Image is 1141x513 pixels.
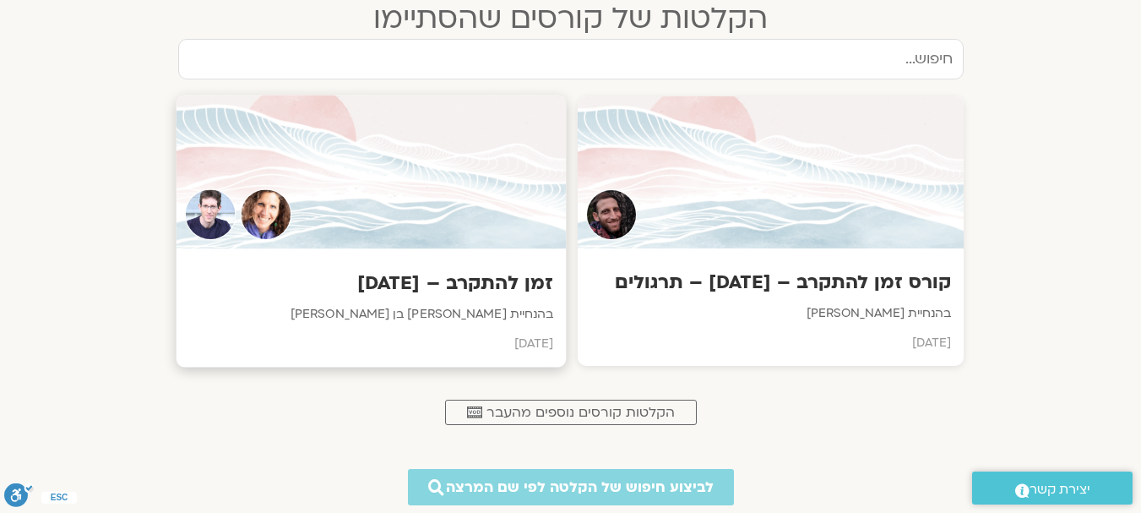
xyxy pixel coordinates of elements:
[408,469,734,505] a: לביצוע חיפוש של הקלטה לפי שם המרצה
[586,189,637,240] img: Teacher
[178,2,964,35] h2: הקלטות של קורסים שהסתיימו
[445,400,697,425] a: הקלטות קורסים נוספים מהעבר
[178,39,964,79] input: חיפוש...
[178,96,564,366] a: TeacherTeacherזמן להתקרב – [DATE]בהנחיית [PERSON_NAME] בן [PERSON_NAME][DATE]
[486,405,675,420] span: הקלטות קורסים נוספים מהעבר
[188,270,552,297] h3: זמן להתקרב – [DATE]
[184,189,236,241] img: Teacher
[240,189,291,241] img: Teacher
[188,304,552,325] p: בהנחיית [PERSON_NAME] בן [PERSON_NAME]
[578,96,964,366] a: Teacherקורס זמן להתקרב – [DATE] – תרגוליםבהנחיית [PERSON_NAME][DATE]
[590,303,951,324] p: בהנחיית [PERSON_NAME]
[188,334,552,355] p: [DATE]
[590,270,951,295] h3: קורס זמן להתקרב – [DATE] – תרגולים
[446,479,714,495] span: לביצוע חיפוש של הקלטה לפי שם המרצה
[972,472,1133,505] a: יצירת קשר
[1030,478,1090,501] span: יצירת קשר
[590,333,951,353] p: [DATE]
